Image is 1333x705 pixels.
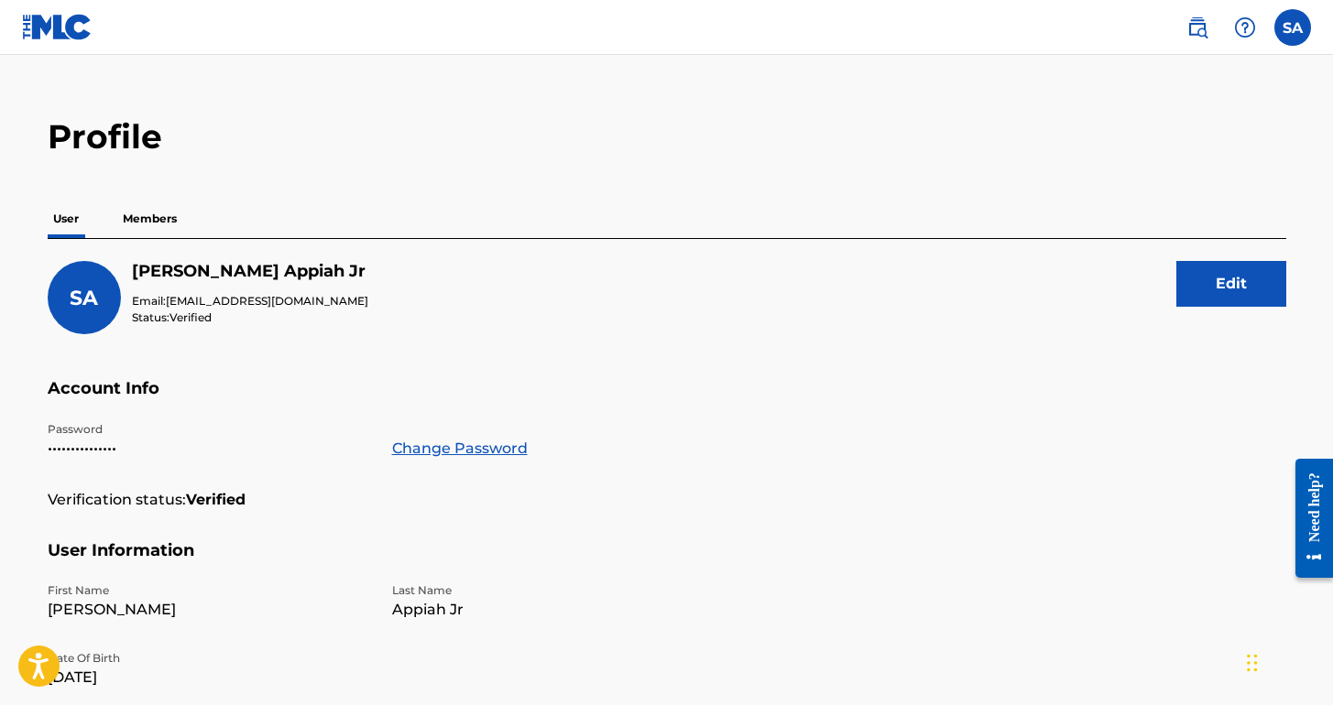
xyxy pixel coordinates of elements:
p: Verification status: [48,489,186,511]
a: Change Password [392,438,528,460]
p: Password [48,421,370,438]
h5: Solomon Appiah Jr [132,261,368,282]
a: Public Search [1179,9,1216,46]
img: MLC Logo [22,14,93,40]
div: Drag [1247,635,1258,690]
span: SA [70,286,98,310]
h5: Account Info [48,378,1286,421]
p: ••••••••••••••• [48,438,370,460]
h5: User Information [48,540,1286,583]
p: Status: [132,309,368,326]
iframe: Resource Center [1282,443,1333,594]
p: [DATE] [48,667,370,689]
p: Date Of Birth [48,650,370,667]
img: search [1186,16,1208,38]
p: [PERSON_NAME] [48,599,370,621]
iframe: Chat Widget [1241,617,1333,705]
p: First Name [48,582,370,599]
p: Last Name [392,582,715,599]
p: Members [117,200,182,238]
span: [EMAIL_ADDRESS][DOMAIN_NAME] [166,294,368,308]
div: Help [1227,9,1263,46]
div: User Menu [1274,9,1311,46]
button: Edit [1176,261,1286,307]
h2: Profile [48,116,1286,157]
strong: Verified [186,489,246,511]
p: Email: [132,293,368,309]
p: User [48,200,84,238]
span: Verified [169,310,212,324]
p: Appiah Jr [392,599,715,621]
img: help [1234,16,1256,38]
